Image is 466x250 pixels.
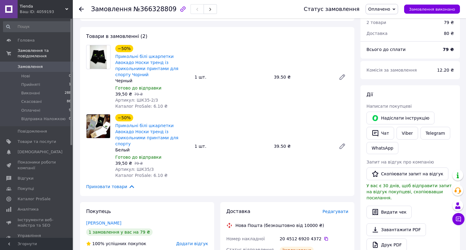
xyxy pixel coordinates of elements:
div: 39.50 ₴ [272,73,334,81]
span: Покупці [18,186,34,191]
a: Прикольні білі шкарпетки Авокадо Носки тренд із прикольними принтами для спорту Чорний [115,54,178,77]
a: Редагувати [336,71,348,83]
button: Замовлення виконано [404,5,460,14]
span: Замовлення [91,5,132,13]
span: Доставка [226,208,250,214]
div: −50% [115,45,133,52]
div: Ваш ID: 4059193 [20,9,73,15]
div: 79 ₴ [444,19,454,25]
span: Аналітика [18,207,39,212]
span: Виконані [21,90,40,96]
b: 79 ₴ [443,47,454,52]
span: Відправка Наложкою [21,116,66,122]
span: Запит на відгук про компанію [366,160,434,164]
span: Номер накладної [226,236,265,241]
span: Tienda [20,4,65,9]
span: Оплачено [368,7,390,12]
span: 2 товари [366,20,386,25]
span: 79 ₴ [134,161,143,166]
a: Прикольні білі шкарпетки Авокадо Носки тренд із прикольними принтами для спорту [115,123,178,146]
div: Статус замовлення [304,6,360,12]
span: Оплачені [21,108,40,113]
span: Головна [18,38,35,43]
span: 79 ₴ [134,92,143,96]
span: Написати покупцеві [366,104,412,109]
span: Готово до відправки [115,155,161,160]
span: 12.20 ₴ [437,68,454,73]
span: Управління сайтом [18,233,56,244]
span: 288 [65,90,71,96]
span: Показники роботи компанії [18,160,56,171]
a: Viber [397,127,418,140]
span: Товари та послуги [18,139,56,144]
span: Артикул: ШК35-2/3 [115,98,158,103]
input: Пошук [3,21,72,32]
span: Каталог ProSale: 6.10 ₴ [115,173,167,178]
span: 1 [69,82,71,87]
div: 39.50 ₴ [272,142,334,150]
div: 80 ₴ [440,27,458,40]
span: Відгуки [18,176,33,181]
span: Каталог ProSale [18,196,50,202]
span: 39,50 ₴ [115,161,132,166]
div: 1 шт. [192,73,271,81]
button: Скопіювати запит на відгук [366,167,448,180]
span: Інструменти веб-майстра та SEO [18,217,56,228]
div: Повернутися назад [79,6,84,12]
span: Скасовані [21,99,42,104]
div: 20 4512 6920 4372 [280,236,348,242]
img: Прикольні білі шкарпетки Авокадо Носки тренд із прикольними принтами для спорту Чорний [90,45,107,69]
span: [DEMOGRAPHIC_DATA] [18,149,62,155]
span: Повідомлення [18,129,47,134]
div: 1 шт. [192,142,271,150]
div: Черный [115,78,190,84]
span: Товари в замовленні (2) [86,33,147,39]
span: 100% [92,241,104,246]
a: WhatsApp [366,142,398,154]
span: Комісія за замовлення [366,68,417,73]
span: Додати відгук [176,241,208,246]
button: Видати чек [366,206,412,218]
div: успішних покупок [86,241,146,247]
span: №366328809 [133,5,177,13]
span: Покупець [86,208,111,214]
span: Дії [366,92,373,97]
div: −50% [115,114,133,121]
span: 0 [69,116,71,122]
button: Чат з покупцем [452,213,464,225]
button: Чат [366,127,394,140]
span: Доставка [366,31,387,36]
span: 9 [69,108,71,113]
span: Редагувати [322,209,348,214]
a: Редагувати [336,140,348,152]
span: Артикул: ШК35/3 [115,167,154,172]
span: Нові [21,73,30,79]
span: Прийняті [21,82,40,87]
a: Завантажити PDF [366,223,426,236]
span: Всього до сплати [366,47,406,52]
span: 0 [69,73,71,79]
span: У вас є 30 днів, щоб відправити запит на відгук покупцеві, скопіювавши посилання. [366,183,452,200]
a: Telegram [420,127,450,140]
span: 86 [67,99,71,104]
button: Надіслати інструкцію [366,112,434,124]
span: Замовлення та повідомлення [18,48,73,59]
span: Приховати товари [86,183,135,190]
span: Готово до відправки [115,86,161,90]
span: 39,50 ₴ [115,92,132,96]
div: 1 замовлення у вас на 79 ₴ [86,228,153,236]
span: Замовлення виконано [409,7,455,12]
a: [PERSON_NAME] [86,221,121,225]
img: Прикольні білі шкарпетки Авокадо Носки тренд із прикольними принтами для спорту [86,114,110,138]
div: Белый [115,147,190,153]
span: Замовлення [18,64,43,69]
span: Каталог ProSale: 6.10 ₴ [115,104,167,109]
div: Нова Пошта (безкоштовно від 10000 ₴) [234,222,326,228]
